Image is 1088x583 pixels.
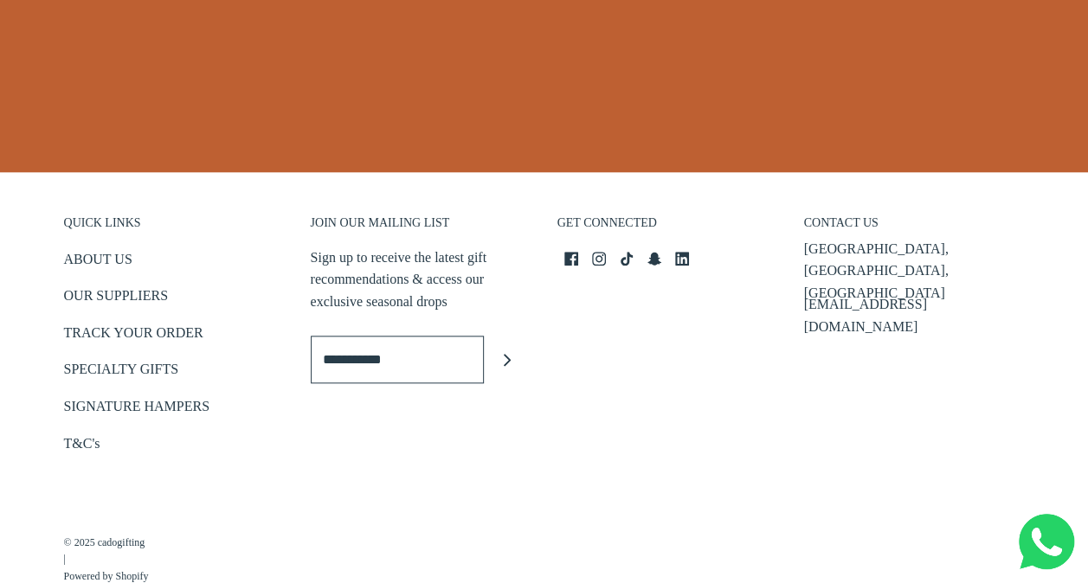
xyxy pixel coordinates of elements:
[64,358,179,387] a: SPECIALTY GIFTS
[311,215,531,240] h3: JOIN OUR MAILING LIST
[804,215,1025,240] h3: CONTACT US
[311,336,484,383] input: Enter email
[804,238,1025,304] p: [GEOGRAPHIC_DATA], [GEOGRAPHIC_DATA], [GEOGRAPHIC_DATA]
[64,285,168,313] a: OUR SUPPLIERS
[64,432,100,461] a: T&C's
[64,322,203,350] a: TRACK YOUR ORDER
[64,395,209,424] a: SIGNATURE HAMPERS
[241,144,323,157] span: Number of gifts
[64,248,132,277] a: ABOUT US
[241,2,297,16] span: Last name
[311,247,531,313] p: Sign up to receive the latest gift recommendations & access our exclusive seasonal drops
[64,535,149,551] a: © 2025 cadogifting
[804,293,1025,337] p: [EMAIL_ADDRESS][DOMAIN_NAME]
[557,215,778,240] h3: GET CONNECTED
[241,73,326,86] span: Company name
[484,336,531,383] button: Join
[64,215,285,240] h3: QUICK LINKS
[1019,514,1074,569] img: Whatsapp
